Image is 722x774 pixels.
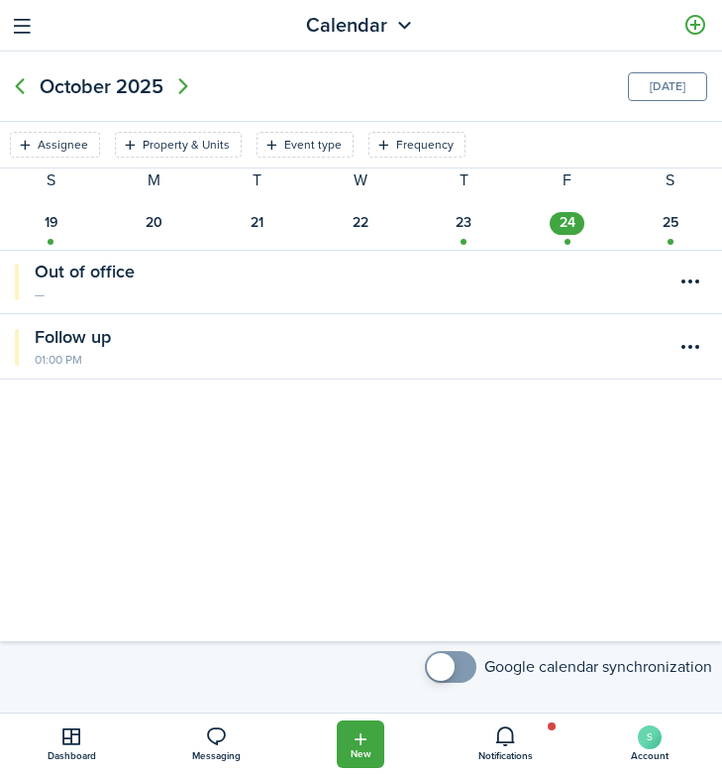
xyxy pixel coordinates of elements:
[257,132,354,158] filter-tag: Open filter
[102,168,205,195] div: M
[10,132,100,158] filter-tag: Open filter
[396,136,454,154] filter-tag-label: Frequency
[116,68,163,104] span: 2025
[35,259,673,303] div: Out of office—
[143,136,230,154] filter-tag-label: Property & Units
[433,751,577,761] span: Notifications
[344,212,378,235] div: Wednesday, October 22, 2025
[447,212,481,235] div: Thursday, October 23, 2025
[306,11,417,40] button: Open menu
[145,751,289,761] span: Messaging
[137,212,171,235] div: Monday, October 20, 2025
[284,136,342,154] filter-tag-label: Event type
[40,68,111,104] span: October
[673,330,707,364] button: Open menu
[638,725,662,749] avatar-text: S
[206,168,309,195] div: T
[351,749,371,759] span: New
[653,212,687,235] div: Saturday, October 25, 2025
[337,720,384,768] button: Open menu
[240,212,274,235] div: Tuesday, October 21, 2025
[35,324,673,369] div: Follow up01:00 PM
[631,751,669,761] span: Account
[673,265,707,298] button: Open menu
[515,168,618,195] div: F
[115,132,242,158] filter-tag: Open filter
[7,10,38,41] button: Open sidebar
[650,73,685,100] mbsc-button: [DATE]
[35,324,673,351] calendar-event-title: Follow up
[628,72,707,101] mbsc-calendar-today: Today
[412,168,515,195] div: T
[550,212,584,235] div: Friday, October 24, 2025
[309,168,412,195] div: W
[306,11,387,40] span: Calendar
[35,351,673,369] calendar-event-date: 01:00 PM
[368,132,465,158] filter-tag: Open filter
[145,714,289,773] a: Messaging
[34,212,68,235] div: Sunday, October 19, 2025
[163,66,203,106] mbsc-button: Next page
[38,136,88,154] filter-tag-label: Assignee
[35,285,673,303] calendar-event-date: —
[306,11,417,40] button: Calendar
[35,259,673,285] calendar-event-title: Out of office
[40,68,163,104] mbsc-button: October2025
[433,714,577,773] a: Notifications
[678,9,712,43] button: Add reminder
[619,168,722,195] div: S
